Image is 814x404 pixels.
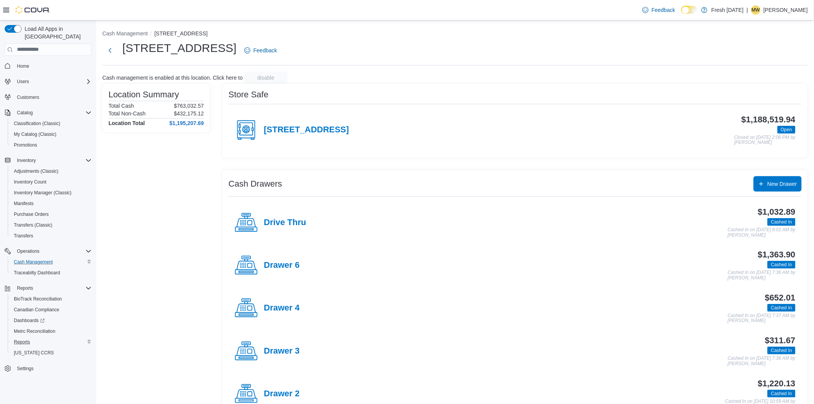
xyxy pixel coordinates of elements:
span: Washington CCRS [11,348,92,357]
span: Promotions [14,142,37,148]
p: Cashed In on [DATE] 7:37 AM by [PERSON_NAME] [728,313,796,324]
span: Home [17,63,29,69]
button: Adjustments (Classic) [8,166,95,177]
span: Users [14,77,92,86]
span: Reports [11,337,92,347]
span: Traceabilty Dashboard [11,268,92,277]
a: Classification (Classic) [11,119,63,128]
button: [STREET_ADDRESS] [154,30,207,37]
span: Settings [17,366,33,372]
button: Operations [2,246,95,257]
span: Open [781,126,792,133]
span: Purchase Orders [14,211,49,217]
p: Cash management is enabled at this location. Click here to [102,75,243,81]
span: Classification (Classic) [14,120,60,127]
a: BioTrack Reconciliation [11,294,65,304]
a: Dashboards [11,316,48,325]
h4: Drive Thru [264,218,306,228]
span: Reports [14,284,92,293]
span: Settings [14,364,92,373]
button: Inventory [14,156,39,165]
button: Operations [14,247,43,256]
button: Inventory Manager (Classic) [8,187,95,198]
span: Inventory Manager (Classic) [11,188,92,197]
a: Adjustments (Classic) [11,167,62,176]
h4: Location Total [108,120,145,126]
span: Inventory Count [11,177,92,187]
p: [PERSON_NAME] [764,5,808,15]
span: Catalog [17,110,33,116]
span: Feedback [254,47,277,54]
a: Cash Management [11,257,56,267]
button: Promotions [8,140,95,150]
span: [US_STATE] CCRS [14,350,54,356]
span: Cashed In [771,390,792,397]
span: Home [14,61,92,71]
button: Classification (Classic) [8,118,95,129]
a: Feedback [639,2,678,18]
h4: Drawer 3 [264,346,300,356]
h4: [STREET_ADDRESS] [264,125,349,135]
span: BioTrack Reconciliation [14,296,62,302]
button: Transfers [8,230,95,241]
span: Transfers (Classic) [14,222,52,228]
button: Traceabilty Dashboard [8,267,95,278]
span: Cashed In [767,304,796,312]
a: Customers [14,93,42,102]
span: Operations [14,247,92,256]
span: Catalog [14,108,92,117]
button: Purchase Orders [8,209,95,220]
button: Catalog [14,108,36,117]
span: Cashed In [771,304,792,311]
button: Canadian Compliance [8,304,95,315]
a: [US_STATE] CCRS [11,348,57,357]
a: Inventory Manager (Classic) [11,188,75,197]
button: Reports [14,284,36,293]
a: My Catalog (Classic) [11,130,60,139]
span: Inventory Count [14,179,47,185]
span: Inventory Manager (Classic) [14,190,72,196]
span: Purchase Orders [11,210,92,219]
a: Purchase Orders [11,210,52,219]
span: Feedback [652,6,675,14]
button: Users [14,77,32,86]
nav: An example of EuiBreadcrumbs [102,30,808,39]
input: Dark Mode [681,6,697,14]
h3: $1,363.90 [758,250,796,259]
h3: Cash Drawers [229,179,282,189]
span: Cash Management [11,257,92,267]
a: Promotions [11,140,40,150]
span: Transfers [14,233,33,239]
span: Cashed In [767,390,796,397]
span: BioTrack Reconciliation [11,294,92,304]
span: Inventory [14,156,92,165]
a: Feedback [241,43,280,58]
span: Customers [14,92,92,102]
span: MW [752,5,760,15]
button: New Drawer [754,176,802,192]
a: Inventory Count [11,177,50,187]
button: Reports [8,337,95,347]
button: Inventory [2,155,95,166]
span: Transfers (Classic) [11,220,92,230]
nav: Complex example [5,57,92,394]
button: Metrc Reconciliation [8,326,95,337]
h6: Total Non-Cash [108,110,146,117]
span: Canadian Compliance [14,307,59,313]
a: Manifests [11,199,37,208]
p: Cashed In on [DATE] 7:36 AM by [PERSON_NAME] [728,356,796,366]
button: BioTrack Reconciliation [8,294,95,304]
h4: Drawer 6 [264,260,300,270]
a: Metrc Reconciliation [11,327,58,336]
button: Users [2,76,95,87]
h6: Total Cash [108,103,134,109]
a: Reports [11,337,33,347]
span: New Drawer [767,180,797,188]
button: Cash Management [102,30,148,37]
span: Metrc Reconciliation [11,327,92,336]
span: Cashed In [767,261,796,269]
button: Home [2,60,95,72]
a: Traceabilty Dashboard [11,268,63,277]
span: Reports [14,339,30,345]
